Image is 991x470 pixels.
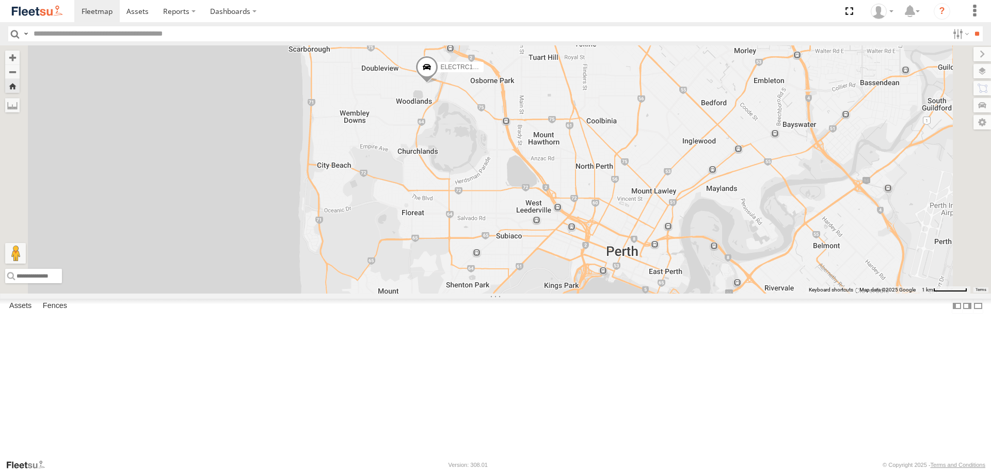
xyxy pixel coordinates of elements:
label: Map Settings [973,115,991,129]
i: ? [934,3,950,20]
img: fleetsu-logo-horizontal.svg [10,4,64,18]
button: Zoom in [5,51,20,64]
a: Visit our Website [6,460,53,470]
div: Wayne Betts [867,4,897,19]
button: Keyboard shortcuts [809,286,853,294]
label: Measure [5,98,20,112]
a: Terms and Conditions [931,462,985,468]
button: Zoom out [5,64,20,79]
label: Search Filter Options [949,26,971,41]
div: Version: 308.01 [449,462,488,468]
label: Assets [4,299,37,314]
a: Terms (opens in new tab) [976,287,986,291]
button: Zoom Home [5,79,20,93]
div: © Copyright 2025 - [883,462,985,468]
button: Map Scale: 1 km per 62 pixels [919,286,970,294]
button: Drag Pegman onto the map to open Street View [5,243,26,264]
label: Dock Summary Table to the Left [952,299,962,314]
label: Dock Summary Table to the Right [962,299,972,314]
span: 1 km [922,287,933,293]
span: Map data ©2025 Google [859,287,916,293]
label: Hide Summary Table [973,299,983,314]
span: ELECTRC18 - Gav [440,63,493,71]
label: Fences [38,299,72,314]
label: Search Query [22,26,30,41]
